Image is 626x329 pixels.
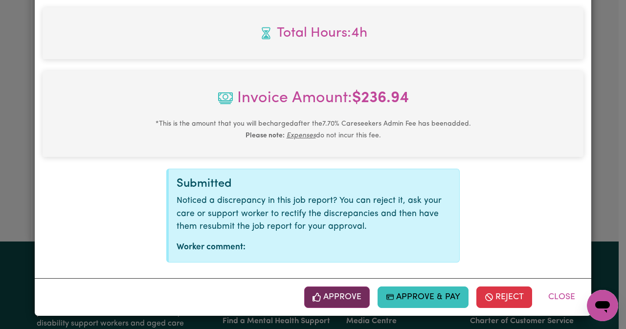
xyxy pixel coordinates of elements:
button: Approve [304,286,370,308]
button: Approve & Pay [378,286,469,308]
b: $ 236.94 [352,90,409,106]
strong: Worker comment: [177,243,246,251]
span: Invoice Amount: [50,87,576,118]
span: Submitted [177,178,232,190]
button: Reject [476,286,532,308]
p: Noticed a discrepancy in this job report? You can reject it, ask your care or support worker to r... [177,195,451,233]
small: This is the amount that you will be charged after the 7.70 % Careseekers Admin Fee has been added... [156,120,471,139]
iframe: Button to launch messaging window [587,290,618,321]
button: Close [540,286,583,308]
b: Please note: [246,132,285,139]
span: Total hours worked: 4 hours [50,23,576,44]
u: Expenses [287,132,316,139]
